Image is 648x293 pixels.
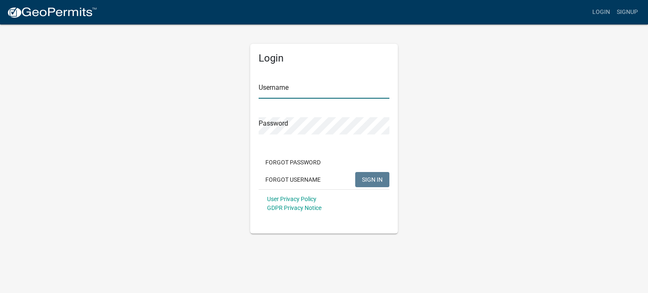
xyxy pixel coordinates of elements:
button: Forgot Password [259,155,327,170]
a: User Privacy Policy [267,196,316,202]
span: SIGN IN [362,176,383,183]
button: Forgot Username [259,172,327,187]
h5: Login [259,52,389,65]
a: GDPR Privacy Notice [267,204,321,211]
a: Login [589,4,613,20]
a: Signup [613,4,641,20]
button: SIGN IN [355,172,389,187]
